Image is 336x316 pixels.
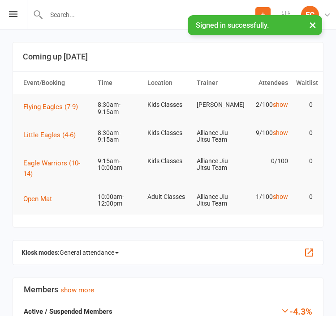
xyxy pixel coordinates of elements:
span: Signed in successfully. [196,21,269,29]
td: Alliance Jiu Jitsu Team [193,122,242,151]
td: 8:30am-9:15am [94,94,143,122]
td: 0 [292,151,317,172]
td: 1/100 [242,186,292,207]
span: Flying Eagles (7-9) [23,103,78,111]
button: Flying Eagles (7-9) [23,101,84,112]
td: 8:30am-9:15am [94,122,143,151]
td: 9:15am-10:00am [94,151,143,179]
td: Alliance Jiu Jitsu Team [193,186,242,215]
button: Little Eagles (4-6) [23,130,82,140]
span: Little Eagles (4-6) [23,131,76,139]
a: show more [60,286,94,294]
span: General attendance [60,245,119,260]
th: Trainer [193,72,242,94]
td: 0 [292,186,317,207]
div: -4.3% [279,306,312,316]
div: FC [301,6,319,24]
span: Eagle Warriors (10-14) [23,159,80,178]
td: 10:00am-12:00pm [94,186,143,215]
th: Event/Booking [19,72,94,94]
td: 0 [292,122,317,143]
td: [PERSON_NAME] [193,94,242,115]
span: Open Mat [23,195,52,203]
a: show [273,193,288,200]
strong: Active / Suspended Members [24,308,112,316]
th: Location [143,72,193,94]
td: Kids Classes [143,94,193,115]
td: Adult Classes [143,186,193,207]
td: 0 [292,94,317,115]
td: Kids Classes [143,151,193,172]
td: Kids Classes [143,122,193,143]
td: 9/100 [242,122,292,143]
td: Alliance Jiu Jitsu Team [193,151,242,179]
th: Waitlist [292,72,317,94]
button: × [305,15,321,34]
h3: Members [24,285,312,294]
a: show [273,129,288,136]
td: 2/100 [242,94,292,115]
button: Eagle Warriors (10-14) [23,158,90,179]
th: Time [94,72,143,94]
strong: Kiosk modes: [22,249,60,256]
input: Search... [43,8,255,21]
button: Open Mat [23,194,58,204]
a: show [273,101,288,108]
th: Attendees [242,72,292,94]
h3: Coming up [DATE] [23,52,313,61]
td: 0/100 [242,151,292,172]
